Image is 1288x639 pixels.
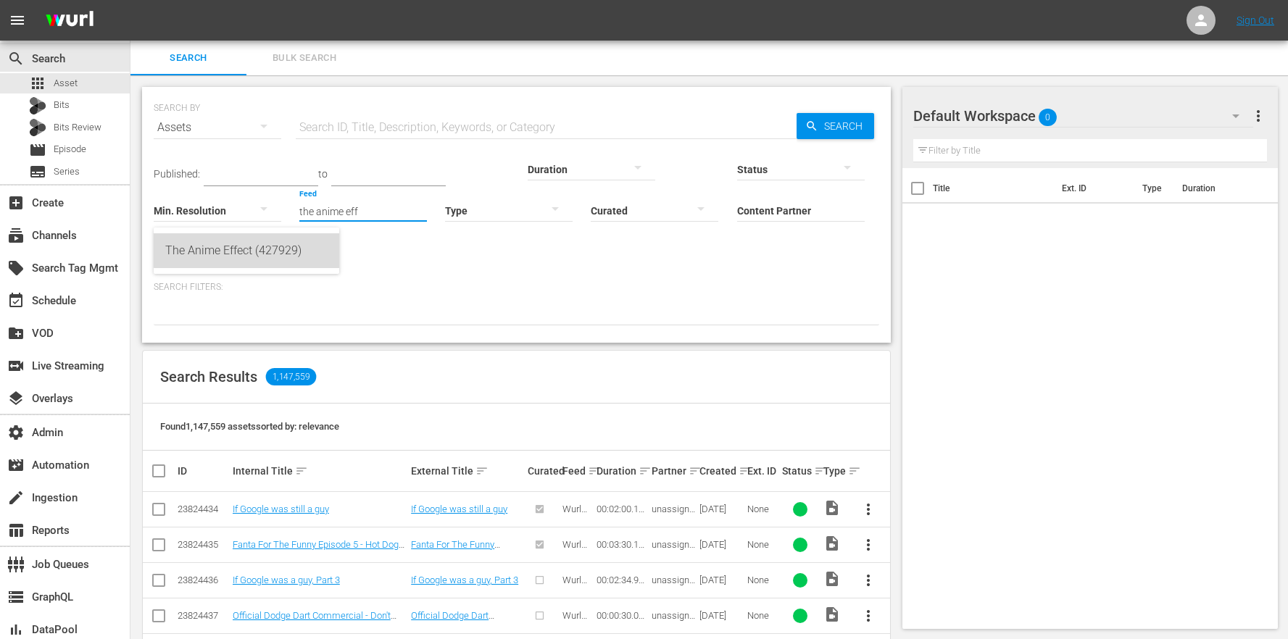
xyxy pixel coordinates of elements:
p: Search Filters: [154,281,879,293]
button: Search [797,113,874,139]
div: ID [178,465,228,477]
span: Admin [7,424,25,441]
div: 23824437 [178,610,228,621]
span: Search Results [160,368,257,385]
div: The Anime Effect (427929) [165,233,328,268]
span: Create [7,194,25,212]
button: more_vert [851,527,886,562]
span: Episode [54,142,86,156]
div: None [747,504,777,514]
div: Partner [652,462,695,480]
span: Wurl HLS Test [562,539,587,572]
span: more_vert [860,501,877,518]
span: Wurl HLS Test [562,575,587,607]
span: to [318,168,328,180]
div: Internal Title [233,462,407,480]
div: [DATE] [699,610,743,621]
div: External Title [411,462,523,480]
span: sort [689,464,702,477]
div: 23824436 [178,575,228,585]
span: Search [139,50,238,67]
span: sort [739,464,752,477]
span: unassigned [652,610,695,632]
a: If Google was a guy, Part 3 [411,575,518,585]
a: If Google was still a guy [411,504,507,514]
span: more_vert [860,607,877,625]
div: Bits Review [29,119,46,136]
span: Series [54,164,80,179]
button: more_vert [851,563,886,598]
a: If Google was a guy, Part 3 [233,575,340,585]
span: Overlays [7,390,25,407]
div: None [747,539,777,550]
span: sort [295,464,308,477]
span: VOD [7,325,25,342]
span: Asset [54,76,78,91]
span: sort [475,464,489,477]
a: Sign Out [1237,14,1274,26]
div: 00:02:34.901 [597,575,647,585]
th: Ext. ID [1053,168,1134,209]
span: Ingestion [7,489,25,506]
span: unassigned [652,539,695,561]
span: Search [7,50,25,67]
span: sort [639,464,652,477]
div: 00:02:00.149 [597,504,647,514]
div: Assets [154,107,281,148]
span: Video [823,535,841,552]
span: Series [29,163,46,180]
span: Search [818,113,874,139]
div: 00:03:30.154 [597,539,647,550]
a: Fanta For The Funny Episode 5 - Hot Dog Microphone [233,539,404,561]
th: Title [933,168,1054,209]
span: menu [9,12,26,29]
div: Default Workspace [913,96,1253,136]
div: [DATE] [699,575,743,585]
div: 00:00:30.058 [597,610,647,621]
span: more_vert [860,536,877,554]
div: Duration [597,462,647,480]
span: Published: [154,168,200,180]
div: Curated [528,465,557,477]
span: unassigned [652,504,695,525]
span: Bits [54,98,70,112]
th: Type [1134,168,1173,209]
button: more_vert [851,492,886,527]
a: Fanta For The Funny Episode 5 - Hot Dog Microphone [411,539,500,572]
img: ans4CAIJ8jUAAAAAAAAAAAAAAAAAAAAAAAAgQb4GAAAAAAAAAAAAAAAAAAAAAAAAJMjXAAAAAAAAAAAAAAAAAAAAAAAAgAT5G... [35,4,104,38]
div: [DATE] [699,539,743,550]
div: [DATE] [699,504,743,514]
span: more_vert [1250,107,1267,125]
span: Schedule [7,292,25,309]
span: Bulk Search [255,50,354,67]
span: Channels [7,227,25,244]
button: more_vert [851,598,886,633]
button: more_vert [1250,99,1267,133]
span: Live Streaming [7,357,25,375]
span: Asset [29,75,46,92]
span: sort [588,464,601,477]
span: 1,147,559 [266,368,317,385]
div: Feed [562,462,592,480]
span: Video [823,606,841,623]
span: Video [823,570,841,588]
span: Episode [29,141,46,159]
span: Job Queues [7,556,25,573]
span: DataPool [7,621,25,638]
div: None [747,610,777,621]
a: Official Dodge Dart Commercial - Don't Touch My Dart [233,610,396,632]
span: Search Tag Mgmt [7,259,25,277]
th: Duration [1173,168,1260,209]
span: Found 1,147,559 assets sorted by: relevance [160,421,339,432]
div: Created [699,462,743,480]
div: Ext. ID [747,465,777,477]
span: more_vert [860,572,877,589]
span: GraphQL [7,588,25,606]
div: 23824435 [178,539,228,550]
span: Automation [7,456,25,474]
span: Wurl HLS Test [562,504,587,536]
span: Bits Review [54,120,101,135]
span: sort [814,464,827,477]
span: Video [823,499,841,517]
div: Type [823,462,847,480]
